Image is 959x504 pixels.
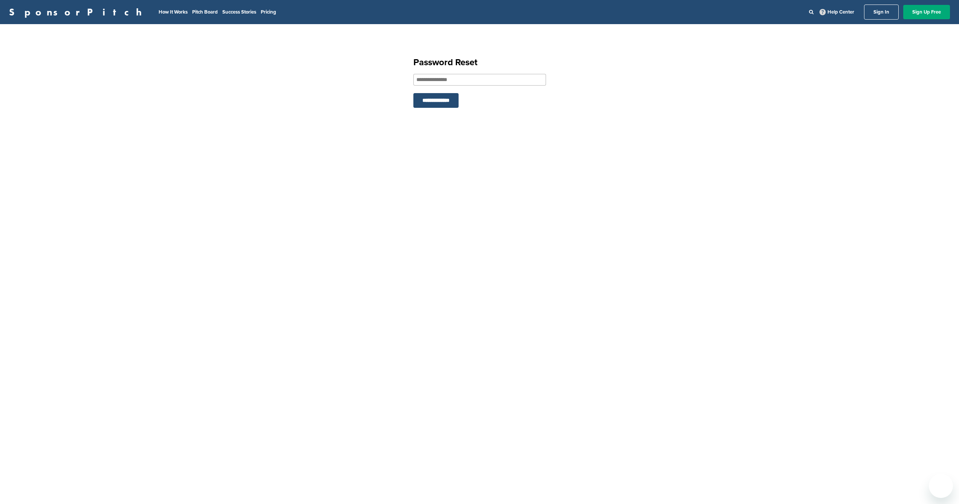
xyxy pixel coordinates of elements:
[261,9,276,15] a: Pricing
[818,8,856,17] a: Help Center
[192,9,218,15] a: Pitch Board
[413,56,546,69] h1: Password Reset
[903,5,950,19] a: Sign Up Free
[159,9,188,15] a: How It Works
[9,7,147,17] a: SponsorPitch
[222,9,256,15] a: Success Stories
[929,474,953,498] iframe: Button to launch messaging window
[864,5,899,20] a: Sign In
